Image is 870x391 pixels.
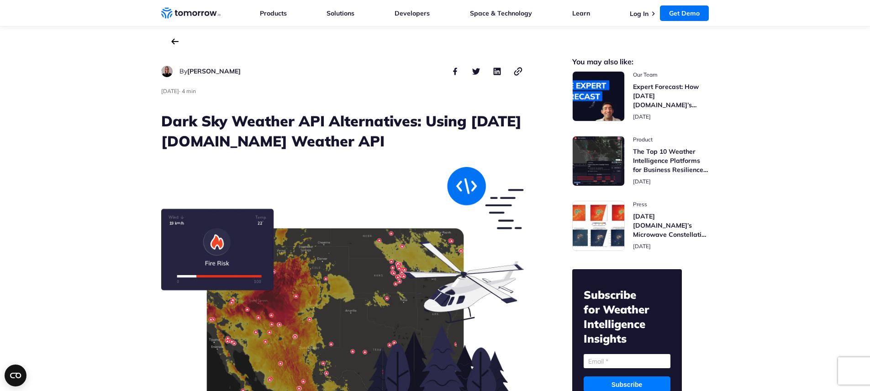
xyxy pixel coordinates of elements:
button: share this post on twitter [471,66,482,77]
h3: The Top 10 Weather Intelligence Platforms for Business Resilience in [DATE] [633,147,709,174]
button: copy link to clipboard [513,66,524,77]
input: Email * [584,354,670,368]
a: Learn [572,9,590,17]
a: Products [260,9,287,17]
h3: Expert Forecast: How [DATE][DOMAIN_NAME]’s Microwave Sounders Are Revolutionizing Hurricane Monit... [633,82,709,109]
span: By [179,67,187,75]
h1: Dark Sky Weather API Alternatives: Using [DATE][DOMAIN_NAME] Weather API [161,111,524,151]
a: Get Demo [660,5,709,21]
button: share this post on linkedin [492,66,503,77]
img: Kelly Peters [161,66,173,77]
a: Home link [161,6,221,20]
span: post catecory [633,201,709,208]
span: · [179,88,180,94]
span: publish date [633,113,651,120]
a: Developers [395,9,430,17]
span: Estimated reading time [182,88,196,94]
span: publish date [633,178,651,185]
a: Read Expert Forecast: How Tomorrow.io’s Microwave Sounders Are Revolutionizing Hurricane Monitoring [572,71,709,121]
a: Read Tomorrow.io’s Microwave Constellation Ready To Help This Hurricane Season [572,201,709,251]
a: Solutions [327,9,354,17]
span: publish date [161,88,179,94]
h2: Subscribe for Weather Intelligence Insights [584,287,670,346]
button: Open CMP widget [5,365,26,386]
a: Space & Technology [470,9,532,17]
div: author name [179,66,241,77]
a: Read The Top 10 Weather Intelligence Platforms for Business Resilience in 2025 [572,136,709,186]
h2: You may also like: [572,58,709,65]
a: back to the main blog page [171,38,179,45]
button: share this post on facebook [450,66,461,77]
span: post catecory [633,136,709,143]
a: Log In [630,10,649,18]
span: post catecory [633,71,709,78]
span: publish date [633,243,651,250]
h3: [DATE][DOMAIN_NAME]’s Microwave Constellation Ready To Help This Hurricane Season [633,212,709,239]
